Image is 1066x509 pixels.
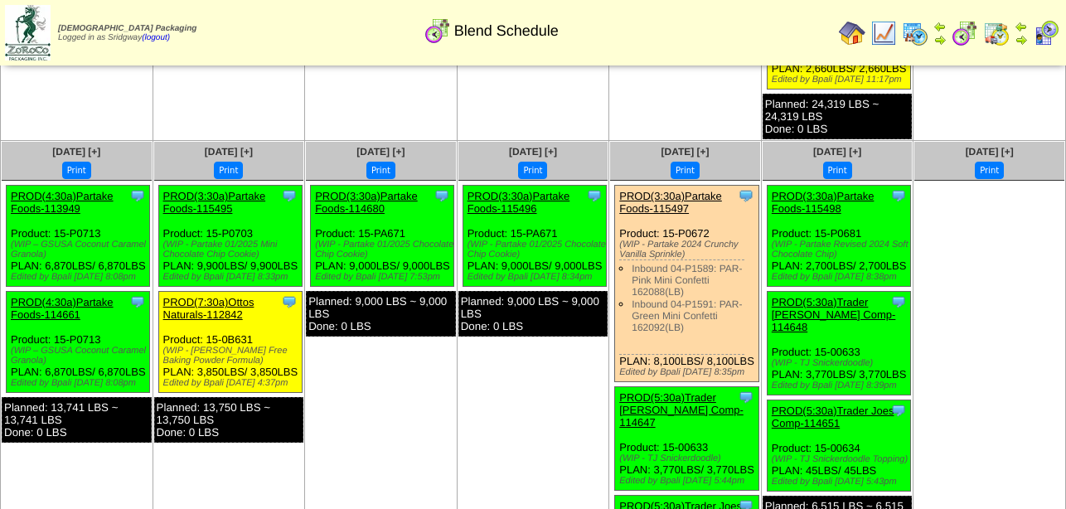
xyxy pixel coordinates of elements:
[619,476,758,486] div: Edited by Bpali [DATE] 5:44pm
[890,293,907,310] img: Tooltip
[5,5,51,61] img: zoroco-logo-small.webp
[966,146,1014,158] a: [DATE] [+]
[163,240,302,259] div: (WIP - Partake 01/2025 Mini Chocolate Chip Cookie)
[813,146,861,158] a: [DATE] [+]
[661,146,709,158] a: [DATE] [+]
[163,378,302,388] div: Edited by Bpali [DATE] 4:37pm
[366,162,395,179] button: Print
[163,346,302,366] div: (WIP - [PERSON_NAME] Free Baking Powder Formula)
[632,263,742,298] a: Inbound 04-P1589: PAR-Pink Mini Confetti 162088(LB)
[671,162,700,179] button: Print
[933,20,947,33] img: arrowleft.gif
[763,94,913,139] div: Planned: 24,319 LBS ~ 24,319 LBS Done: 0 LBS
[772,405,894,429] a: PROD(5:30a)Trader Joes Comp-114651
[619,453,758,463] div: (WIP - TJ Snickerdoodle)
[11,346,149,366] div: (WIP – GSUSA Coconut Caramel Granola)
[586,187,603,204] img: Tooltip
[738,187,754,204] img: Tooltip
[615,387,758,491] div: Product: 15-00633 PLAN: 3,770LBS / 3,770LBS
[11,272,149,282] div: Edited by Bpali [DATE] 8:08pm
[1015,20,1028,33] img: arrowleft.gif
[468,240,606,259] div: (WIP - Partake 01/2025 Chocolate Chip Cookie)
[823,162,852,179] button: Print
[281,293,298,310] img: Tooltip
[767,400,910,492] div: Product: 15-00634 PLAN: 45LBS / 45LBS
[619,240,758,259] div: (WIP - Partake 2024 Crunchy Vanilla Sprinkle)
[163,296,254,321] a: PROD(7:30a)Ottos Naturals-112842
[129,187,146,204] img: Tooltip
[738,389,754,405] img: Tooltip
[158,186,302,287] div: Product: 15-P0703 PLAN: 9,900LBS / 9,900LBS
[356,146,405,158] a: [DATE] [+]
[281,187,298,204] img: Tooltip
[129,293,146,310] img: Tooltip
[11,240,149,259] div: (WIP – GSUSA Coconut Caramel Granola)
[772,240,910,259] div: (WIP - Partake Revised 2024 Soft Chocolate Chip)
[154,397,304,443] div: Planned: 13,750 LBS ~ 13,750 LBS Done: 0 LBS
[424,17,451,44] img: calendarblend.gif
[933,33,947,46] img: arrowright.gif
[52,146,100,158] a: [DATE] [+]
[315,272,453,282] div: Edited by Bpali [DATE] 7:53pm
[890,187,907,204] img: Tooltip
[890,402,907,419] img: Tooltip
[2,397,152,443] div: Planned: 13,741 LBS ~ 13,741 LBS Done: 0 LBS
[772,296,896,333] a: PROD(5:30a)Trader [PERSON_NAME] Comp-114648
[619,391,744,429] a: PROD(5:30a)Trader [PERSON_NAME] Comp-114647
[62,162,91,179] button: Print
[983,20,1010,46] img: calendarinout.gif
[7,186,150,287] div: Product: 15-P0713 PLAN: 6,870LBS / 6,870LBS
[615,186,758,382] div: Product: 15-P0672 PLAN: 8,100LBS / 8,100LBS
[142,33,170,42] a: (logout)
[772,358,910,368] div: (WIP - TJ Snickerdoodle)
[163,190,266,215] a: PROD(3:30a)Partake Foods-115495
[1015,33,1028,46] img: arrowright.gif
[163,272,302,282] div: Edited by Bpali [DATE] 8:33pm
[509,146,557,158] a: [DATE] [+]
[518,162,547,179] button: Print
[468,190,570,215] a: PROD(3:30a)Partake Foods-115496
[772,381,910,390] div: Edited by Bpali [DATE] 8:39pm
[772,272,910,282] div: Edited by Bpali [DATE] 8:38pm
[214,162,243,179] button: Print
[975,162,1004,179] button: Print
[315,190,418,215] a: PROD(3:30a)Partake Foods-114680
[772,190,875,215] a: PROD(3:30a)Partake Foods-115498
[767,292,910,395] div: Product: 15-00633 PLAN: 3,770LBS / 3,770LBS
[619,367,758,377] div: Edited by Bpali [DATE] 8:35pm
[772,477,910,487] div: Edited by Bpali [DATE] 5:43pm
[902,20,928,46] img: calendarprod.gif
[632,298,742,333] a: Inbound 04-P1591: PAR- Green Mini Confetti 162092(LB)
[454,22,559,40] span: Blend Schedule
[311,186,454,287] div: Product: 15-PA671 PLAN: 9,000LBS / 9,000LBS
[306,291,456,337] div: Planned: 9,000 LBS ~ 9,000 LBS Done: 0 LBS
[870,20,897,46] img: line_graph.gif
[468,272,606,282] div: Edited by Bpali [DATE] 8:34pm
[205,146,253,158] a: [DATE] [+]
[463,186,606,287] div: Product: 15-PA671 PLAN: 9,000LBS / 9,000LBS
[11,190,114,215] a: PROD(4:30a)Partake Foods-113949
[767,186,910,287] div: Product: 15-P0681 PLAN: 2,700LBS / 2,700LBS
[1033,20,1059,46] img: calendarcustomer.gif
[11,378,149,388] div: Edited by Bpali [DATE] 8:08pm
[772,75,910,85] div: Edited by Bpali [DATE] 11:17pm
[772,454,910,464] div: (WIP - TJ Snickerdoodle Topping)
[952,20,978,46] img: calendarblend.gif
[619,190,722,215] a: PROD(3:30a)Partake Foods-115497
[11,296,114,321] a: PROD(4:30a)Partake Foods-114661
[158,292,302,393] div: Product: 15-0B631 PLAN: 3,850LBS / 3,850LBS
[434,187,450,204] img: Tooltip
[839,20,865,46] img: home.gif
[58,24,196,42] span: Logged in as Sridgway
[315,240,453,259] div: (WIP - Partake 01/2025 Chocolate Chip Cookie)
[58,24,196,33] span: [DEMOGRAPHIC_DATA] Packaging
[458,291,608,337] div: Planned: 9,000 LBS ~ 9,000 LBS Done: 0 LBS
[7,292,150,393] div: Product: 15-P0713 PLAN: 6,870LBS / 6,870LBS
